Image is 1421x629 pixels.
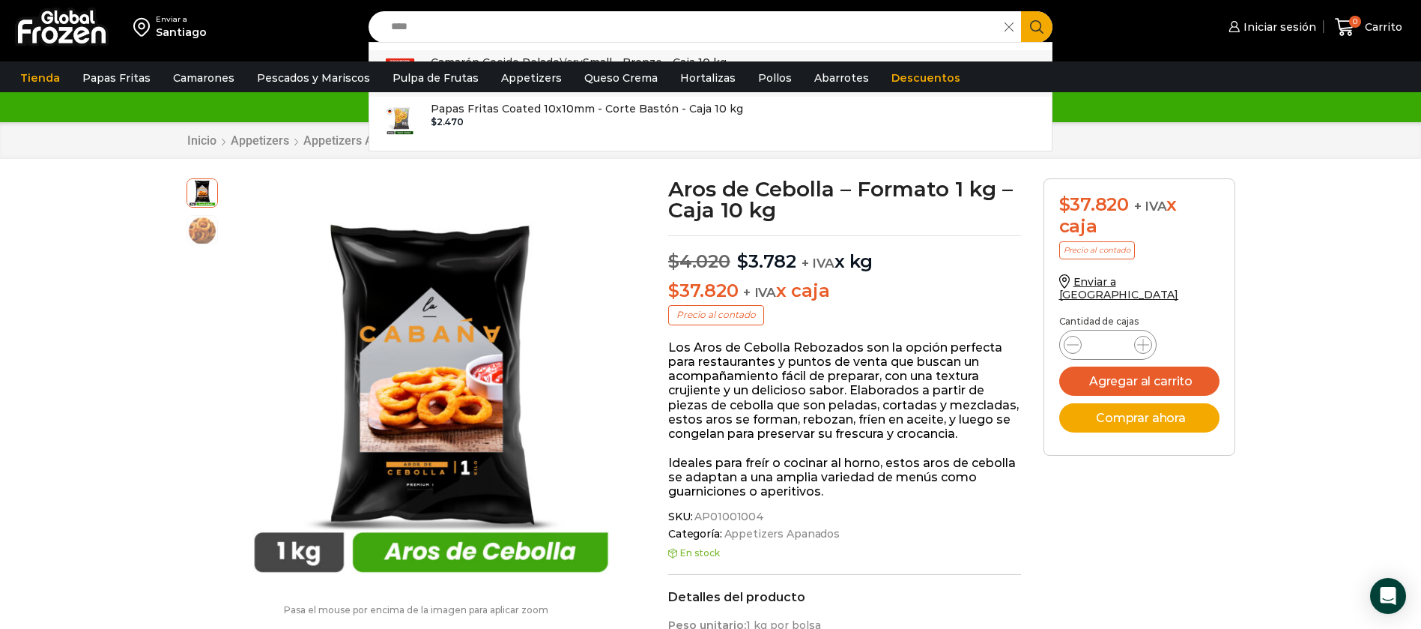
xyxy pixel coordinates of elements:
[668,511,1021,523] span: SKU:
[668,548,1021,559] p: En stock
[1021,11,1052,43] button: Search button
[673,64,743,92] a: Hortalizas
[75,64,158,92] a: Papas Fritas
[1349,16,1361,28] span: 0
[802,256,834,271] span: + IVA
[1059,194,1219,238] div: x caja
[187,133,217,148] a: Inicio
[668,250,679,272] span: $
[751,64,799,92] a: Pollos
[668,305,764,325] p: Precio al contado
[133,14,156,40] img: address-field-icon.svg
[230,133,290,148] a: Appetizers
[187,605,646,616] p: Pasa el mouse por encima de la imagen para aplicar zoom
[369,97,1052,143] a: Papas Fritas Coated 10x10mm - Corte Bastón - Caja 10 kg $2.470
[187,133,420,148] nav: Breadcrumb
[1059,367,1219,396] button: Agregar al carrito
[1059,275,1179,301] a: Enviar a [GEOGRAPHIC_DATA]
[1094,334,1122,355] input: Product quantity
[1059,193,1070,215] span: $
[1059,403,1219,433] button: Comprar ahora
[737,250,748,272] span: $
[187,216,217,246] span: aros-de-cebolla
[668,528,1021,541] span: Categoría:
[668,280,679,301] span: $
[431,54,727,70] p: Camarón Cocido Pelado Small - Bronze - Caja 10 kg
[431,116,464,127] bdi: 2.470
[668,340,1021,441] p: Los Aros de Cebolla Rebozados son la opción perfecta para restaurantes y puntos de venta que busc...
[249,64,378,92] a: Pescados y Mariscos
[1225,12,1316,42] a: Iniciar sesión
[156,14,207,25] div: Enviar a
[668,280,1021,302] p: x caja
[668,178,1021,220] h1: Aros de Cebolla – Formato 1 kg – Caja 10 kg
[494,64,569,92] a: Appetizers
[722,528,840,541] a: Appetizers Apanados
[369,50,1052,97] a: Camarón Cocido PeladoVerySmall - Bronze - Caja 10 kg $2.990
[737,250,796,272] bdi: 3.782
[884,64,968,92] a: Descuentos
[303,133,420,148] a: Appetizers Apanados
[1370,578,1406,614] div: Open Intercom Messenger
[1361,19,1402,34] span: Carrito
[1059,316,1219,327] p: Cantidad de cajas
[156,25,207,40] div: Santiago
[1331,10,1406,45] a: 0 Carrito
[431,116,437,127] span: $
[187,177,217,207] span: aros-1kg
[692,511,764,523] span: AP01001004
[668,456,1021,499] p: Ideales para freír o cocinar al horno, estos aros de cebolla se adaptan a una amplia variedad de ...
[166,64,242,92] a: Camarones
[1240,19,1316,34] span: Iniciar sesión
[577,64,665,92] a: Queso Crema
[743,285,776,300] span: + IVA
[1134,199,1167,214] span: + IVA
[807,64,876,92] a: Abarrotes
[668,280,738,301] bdi: 37.820
[668,590,1021,604] h2: Detalles del producto
[431,100,743,117] p: Papas Fritas Coated 10x10mm - Corte Bastón - Caja 10 kg
[1059,193,1129,215] bdi: 37.820
[560,55,583,70] strong: Very
[1059,241,1135,259] p: Precio al contado
[13,64,67,92] a: Tienda
[385,64,486,92] a: Pulpa de Frutas
[668,235,1021,273] p: x kg
[668,250,730,272] bdi: 4.020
